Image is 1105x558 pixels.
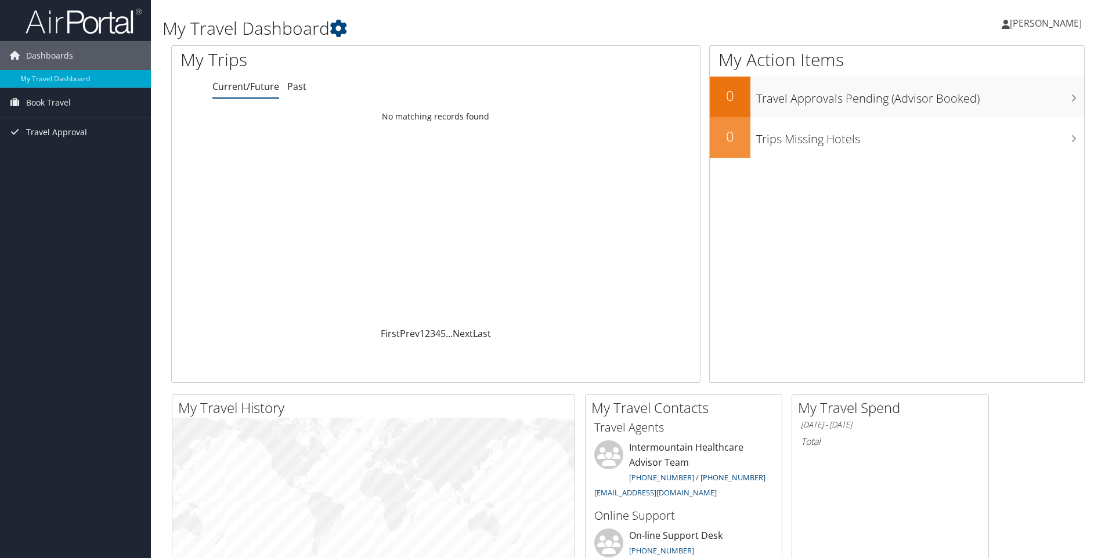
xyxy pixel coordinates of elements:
a: 5 [440,327,446,340]
h3: Trips Missing Hotels [756,125,1084,147]
a: Past [287,80,306,93]
a: [PHONE_NUMBER] [629,545,694,556]
h2: My Travel Contacts [591,398,782,418]
h3: Travel Agents [594,419,773,436]
h1: My Trips [180,48,471,72]
h3: Online Support [594,508,773,524]
td: No matching records found [172,106,700,127]
a: 0Travel Approvals Pending (Advisor Booked) [710,77,1084,117]
h1: My Travel Dashboard [162,16,783,41]
h6: [DATE] - [DATE] [801,419,980,430]
h3: Travel Approvals Pending (Advisor Booked) [756,85,1084,107]
a: [PERSON_NAME] [1002,6,1093,41]
a: Last [473,327,491,340]
a: 3 [430,327,435,340]
h2: My Travel Spend [798,398,988,418]
a: Current/Future [212,80,279,93]
span: Dashboards [26,41,73,70]
a: First [381,327,400,340]
h2: 0 [710,126,750,146]
a: 0Trips Missing Hotels [710,117,1084,158]
span: Travel Approval [26,118,87,147]
a: [PHONE_NUMBER] / [PHONE_NUMBER] [629,472,765,483]
h6: Total [801,435,980,448]
li: Intermountain Healthcare Advisor Team [588,440,779,502]
h1: My Action Items [710,48,1084,72]
h2: 0 [710,86,750,106]
a: 1 [420,327,425,340]
a: Next [453,327,473,340]
h2: My Travel History [178,398,575,418]
a: 4 [435,327,440,340]
a: 2 [425,327,430,340]
a: [EMAIL_ADDRESS][DOMAIN_NAME] [594,487,717,498]
a: Prev [400,327,420,340]
span: Book Travel [26,88,71,117]
span: … [446,327,453,340]
img: airportal-logo.png [26,8,142,35]
span: [PERSON_NAME] [1010,17,1082,30]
